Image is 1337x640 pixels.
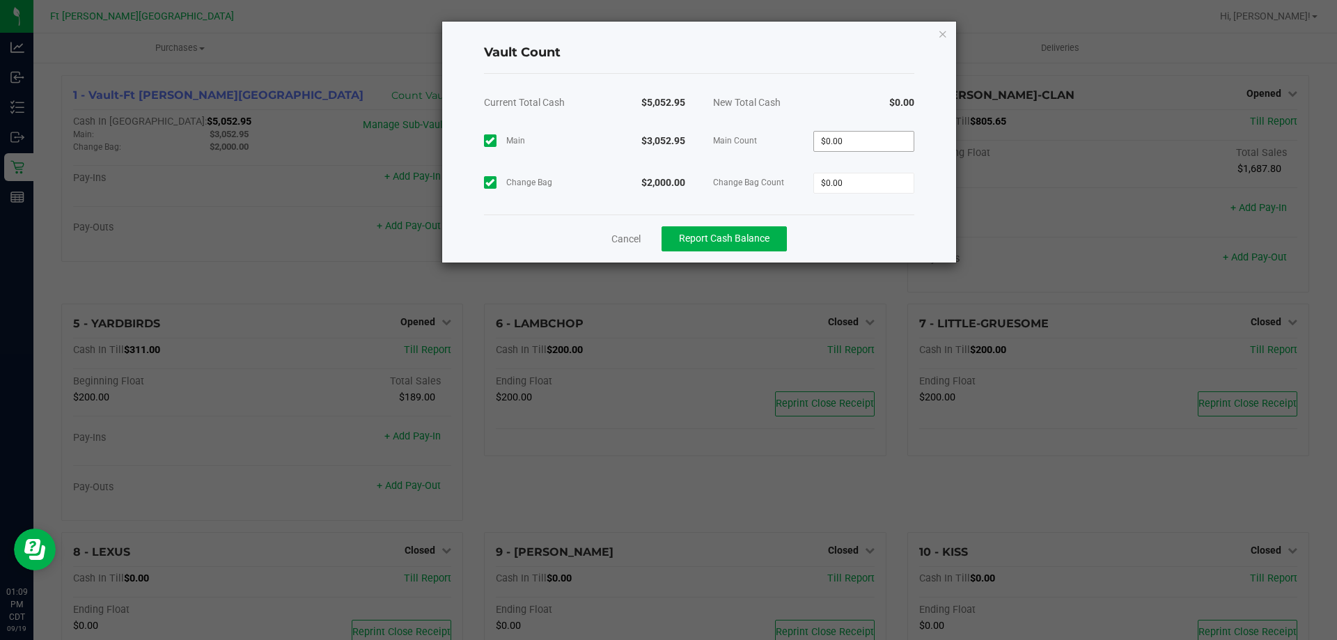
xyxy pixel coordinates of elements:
h4: Vault Count [484,44,914,62]
span: New Total Cash [713,97,781,108]
span: Main Count [713,134,814,148]
iframe: Resource center [14,529,56,570]
strong: $2,000.00 [641,177,685,188]
span: Current Total Cash [484,97,565,108]
button: Report Cash Balance [662,226,787,251]
span: Change Bag Count [713,175,814,189]
form-toggle: Include in count [484,134,503,147]
span: Report Cash Balance [679,233,769,244]
a: Cancel [611,232,641,246]
strong: $3,052.95 [641,135,685,146]
span: Change Bag [506,175,552,189]
form-toggle: Include in count [484,176,503,189]
strong: $5,052.95 [641,97,685,108]
span: Main [506,134,525,148]
strong: $0.00 [889,97,914,108]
